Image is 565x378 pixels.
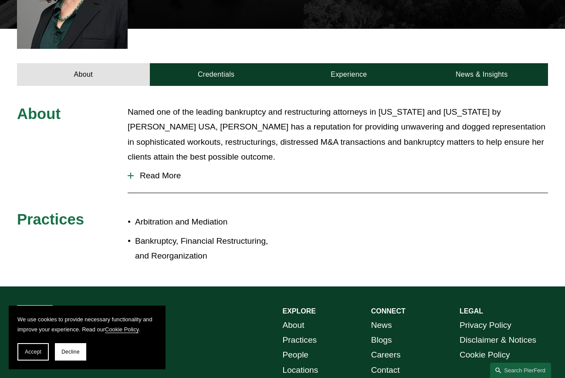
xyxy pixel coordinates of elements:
span: Decline [61,349,80,355]
a: Cookie Policy [460,347,510,362]
a: About [283,318,304,333]
a: Search this site [490,363,551,378]
strong: CONNECT [371,307,406,315]
a: Privacy Policy [460,318,511,333]
a: Disclaimer & Notices [460,333,536,347]
a: About [17,63,150,86]
a: Cookie Policy [105,326,139,333]
p: Arbitration and Mediation [135,215,283,229]
span: Read More [134,171,548,180]
button: Read More [128,164,548,187]
a: Careers [371,347,401,362]
p: Named one of the leading bankruptcy and restructuring attorneys in [US_STATE] and [US_STATE] by [... [128,105,548,165]
span: Practices [17,211,84,228]
a: Locations [283,363,318,378]
strong: EXPLORE [283,307,316,315]
a: News & Insights [415,63,548,86]
button: Accept [17,343,49,361]
p: Bankruptcy, Financial Restructuring, and Reorganization [135,234,283,264]
a: Contact [371,363,400,378]
a: Practices [283,333,317,347]
a: People [283,347,309,362]
strong: LEGAL [460,307,483,315]
section: Cookie banner [9,306,166,369]
a: Blogs [371,333,392,347]
span: Accept [25,349,41,355]
a: Experience [283,63,416,86]
span: About [17,106,61,122]
button: Decline [55,343,86,361]
p: We use cookies to provide necessary functionality and improve your experience. Read our . [17,314,157,334]
a: News [371,318,392,333]
a: Credentials [150,63,283,86]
